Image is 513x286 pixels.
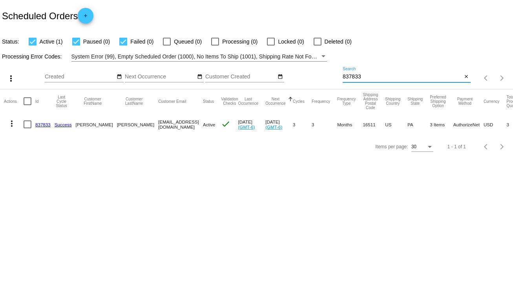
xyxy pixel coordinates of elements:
mat-icon: add [81,13,90,22]
span: Processing Error Codes: [2,53,62,60]
mat-icon: close [464,74,469,80]
mat-icon: check [221,119,230,129]
div: 1 - 1 of 1 [447,144,466,149]
button: Change sorting for CustomerLastName [117,97,151,106]
button: Previous page [478,139,494,155]
button: Change sorting for CustomerFirstName [76,97,110,106]
mat-icon: more_vert [7,119,16,128]
mat-cell: [DATE] [238,113,266,136]
button: Change sorting for Frequency [312,99,330,104]
button: Change sorting for ShippingPostcode [363,93,378,110]
button: Change sorting for LastOccurrenceUtc [238,97,259,106]
input: Created [45,74,115,80]
input: Customer Created [205,74,276,80]
mat-cell: 3 Items [430,113,453,136]
mat-header-cell: Actions [4,89,24,113]
mat-icon: more_vert [6,74,16,83]
span: Locked (0) [278,37,304,46]
mat-cell: 16511 [363,113,385,136]
mat-cell: 3 [312,113,337,136]
button: Change sorting for CustomerEmail [158,99,186,104]
span: Deleted (0) [325,37,352,46]
h2: Scheduled Orders [2,8,93,24]
input: Next Occurrence [125,74,195,80]
button: Change sorting for PreferredShippingOption [430,95,446,108]
mat-select: Items per page: [411,144,433,150]
span: Active (1) [40,37,63,46]
span: Processing (0) [222,37,257,46]
mat-header-cell: Validation Checks [221,89,238,113]
a: Success [55,122,72,127]
a: 837833 [35,122,51,127]
span: Paused (0) [83,37,110,46]
mat-select: Filter by Processing Error Codes [71,52,327,62]
button: Change sorting for CurrencyIso [484,99,500,104]
a: (GMT-6) [265,124,282,129]
a: (GMT-6) [238,124,255,129]
span: 30 [411,144,416,149]
span: Queued (0) [174,37,202,46]
button: Change sorting for ShippingCountry [385,97,400,106]
button: Change sorting for LastProcessingCycleId [55,95,69,108]
button: Change sorting for Cycles [293,99,305,104]
button: Previous page [478,70,494,86]
button: Change sorting for NextOccurrenceUtc [265,97,286,106]
mat-cell: 3 [293,113,312,136]
mat-cell: [DATE] [265,113,293,136]
button: Change sorting for Status [203,99,214,104]
input: Search [343,74,462,80]
span: Active [203,122,215,127]
button: Change sorting for FrequencyType [337,97,356,106]
mat-cell: Months [337,113,363,136]
button: Change sorting for ShippingState [407,97,423,106]
mat-cell: AuthorizeNet [453,113,484,136]
mat-cell: [EMAIL_ADDRESS][DOMAIN_NAME] [158,113,203,136]
div: Items per page: [375,144,408,149]
mat-icon: date_range [197,74,203,80]
button: Change sorting for PaymentMethod.Type [453,97,476,106]
mat-cell: PA [407,113,430,136]
mat-cell: USD [484,113,507,136]
button: Clear [462,73,471,81]
button: Next page [494,139,510,155]
mat-cell: [PERSON_NAME] [117,113,158,136]
span: Failed (0) [130,37,153,46]
mat-icon: date_range [117,74,122,80]
mat-cell: US [385,113,407,136]
span: Status: [2,38,19,45]
button: Next page [494,70,510,86]
mat-cell: [PERSON_NAME] [76,113,117,136]
button: Change sorting for Id [35,99,38,104]
mat-icon: date_range [277,74,283,80]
